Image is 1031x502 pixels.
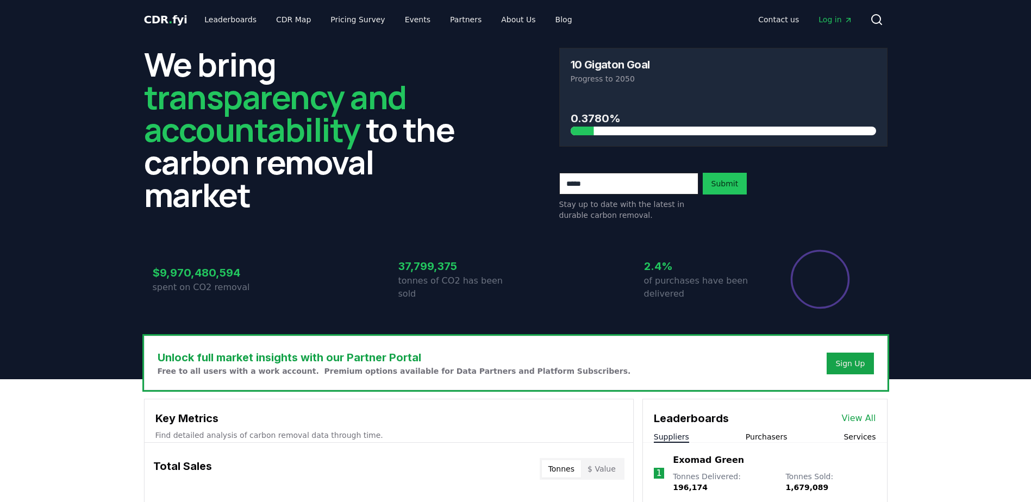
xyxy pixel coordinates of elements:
[153,265,270,281] h3: $9,970,480,594
[785,471,876,493] p: Tonnes Sold :
[571,73,876,84] p: Progress to 2050
[654,431,689,442] button: Suppliers
[644,274,761,300] p: of purchases have been delivered
[547,10,581,29] a: Blog
[835,358,865,369] a: Sign Up
[785,483,828,492] span: 1,679,089
[644,258,761,274] h3: 2.4%
[790,249,851,310] div: Percentage of sales delivered
[810,10,861,29] a: Log in
[267,10,320,29] a: CDR Map
[542,460,581,478] button: Tonnes
[144,12,188,27] a: CDR.fyi
[168,13,172,26] span: .
[749,10,861,29] nav: Main
[398,258,516,274] h3: 37,799,375
[673,483,708,492] span: 196,174
[398,274,516,300] p: tonnes of CO2 has been sold
[153,458,212,480] h3: Total Sales
[196,10,265,29] a: Leaderboards
[158,366,631,376] p: Free to all users with a work account. Premium options available for Data Partners and Platform S...
[153,281,270,294] p: spent on CO2 removal
[322,10,393,29] a: Pricing Survey
[571,59,650,70] h3: 10 Gigaton Goal
[656,467,661,480] p: 1
[827,353,873,374] button: Sign Up
[144,74,407,152] span: transparency and accountability
[843,431,876,442] button: Services
[396,10,439,29] a: Events
[155,430,622,441] p: Find detailed analysis of carbon removal data through time.
[144,13,188,26] span: CDR fyi
[818,14,852,25] span: Log in
[492,10,544,29] a: About Us
[158,349,631,366] h3: Unlock full market insights with our Partner Portal
[654,410,729,426] h3: Leaderboards
[673,454,744,467] a: Exomad Green
[749,10,808,29] a: Contact us
[581,460,622,478] button: $ Value
[571,110,876,127] h3: 0.3780%
[703,173,747,194] button: Submit
[673,471,774,493] p: Tonnes Delivered :
[196,10,580,29] nav: Main
[155,410,622,426] h3: Key Metrics
[144,48,472,211] h2: We bring to the carbon removal market
[842,412,876,425] a: View All
[441,10,490,29] a: Partners
[746,431,788,442] button: Purchasers
[559,199,698,221] p: Stay up to date with the latest in durable carbon removal.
